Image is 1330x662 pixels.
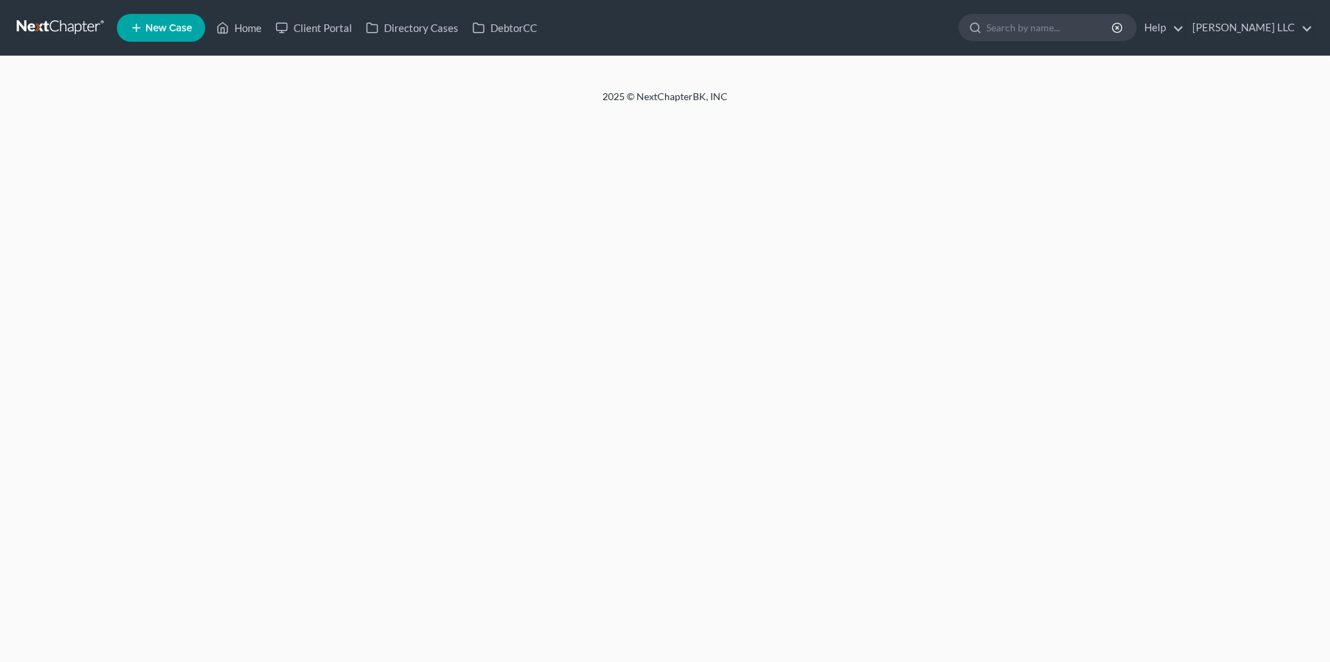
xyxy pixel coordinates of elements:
input: Search by name... [986,15,1114,40]
a: DebtorCC [465,15,544,40]
a: Help [1137,15,1184,40]
span: New Case [145,23,192,33]
a: [PERSON_NAME] LLC [1185,15,1313,40]
div: 2025 © NextChapterBK, INC [269,90,1061,115]
a: Home [209,15,269,40]
a: Directory Cases [359,15,465,40]
a: Client Portal [269,15,359,40]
